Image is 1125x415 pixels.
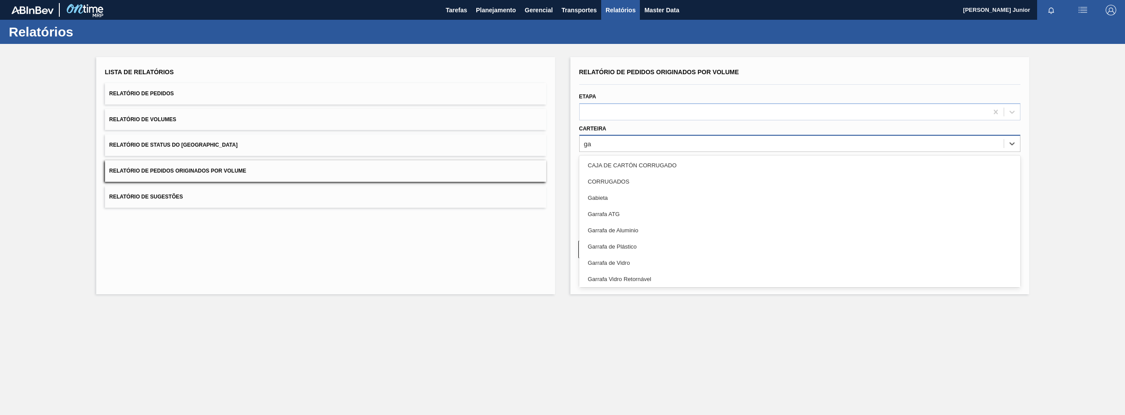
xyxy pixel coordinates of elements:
[579,173,1020,190] div: CORRUGADOS
[578,241,795,258] button: Limpar
[105,69,174,76] span: Lista de Relatórios
[109,90,174,97] span: Relatório de Pedidos
[105,186,546,208] button: Relatório de Sugestões
[525,5,553,15] span: Gerencial
[109,194,183,200] span: Relatório de Sugestões
[579,69,739,76] span: Relatório de Pedidos Originados por Volume
[105,134,546,156] button: Relatório de Status do [GEOGRAPHIC_DATA]
[644,5,679,15] span: Master Data
[1078,5,1088,15] img: userActions
[11,6,54,14] img: TNhmsLtSVTkK8tSr43FrP2fwEKptu5GPRR3wAAAABJRU5ErkJggg==
[105,83,546,105] button: Relatório de Pedidos
[109,142,238,148] span: Relatório de Status do [GEOGRAPHIC_DATA]
[105,160,546,182] button: Relatório de Pedidos Originados por Volume
[109,116,176,123] span: Relatório de Volumes
[105,109,546,130] button: Relatório de Volumes
[446,5,467,15] span: Tarefas
[579,271,1020,287] div: Garrafa Vidro Retornável
[579,190,1020,206] div: Gabieta
[579,222,1020,238] div: Garrafa de Aluminio
[579,238,1020,255] div: Garrafa de Plástico
[109,168,247,174] span: Relatório de Pedidos Originados por Volume
[579,157,1020,173] div: CAJA DE CARTÓN CORRUGADO
[562,5,597,15] span: Transportes
[1037,4,1065,16] button: Notificações
[606,5,635,15] span: Relatórios
[579,126,606,132] label: Carteira
[579,255,1020,271] div: Garrafa de Vidro
[579,206,1020,222] div: Garrafa ATG
[579,94,596,100] label: Etapa
[476,5,516,15] span: Planejamento
[1106,5,1116,15] img: Logout
[9,27,165,37] h1: Relatórios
